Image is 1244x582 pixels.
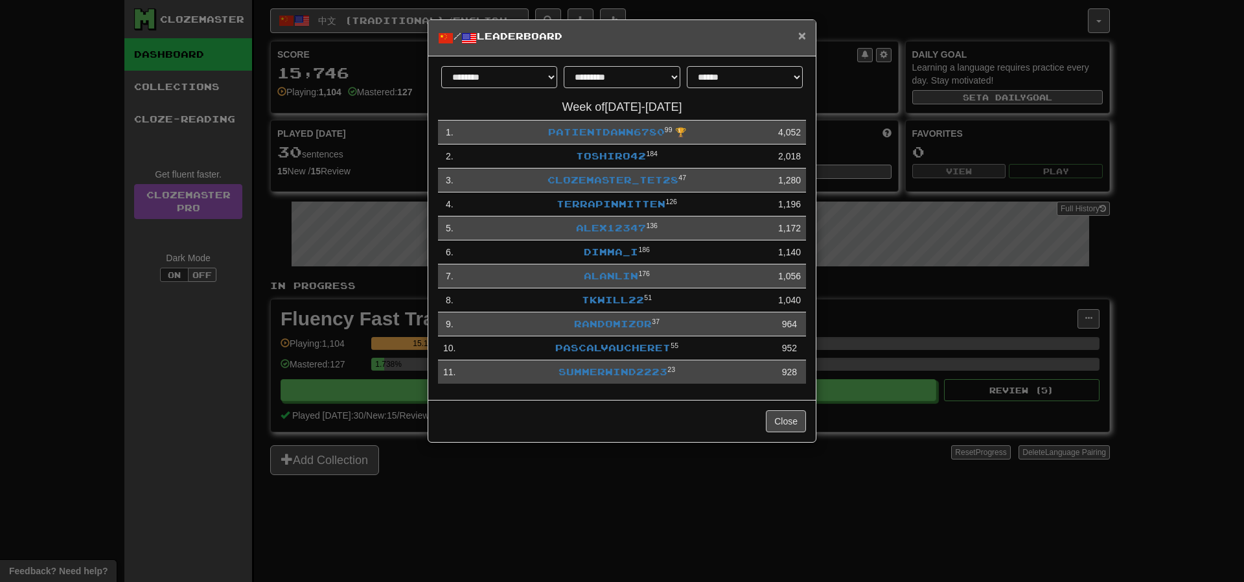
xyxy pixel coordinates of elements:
[559,366,667,377] a: SummerWind2223
[766,410,806,432] button: Close
[773,240,806,264] td: 1,140
[438,264,461,288] td: 7 .
[438,216,461,240] td: 5 .
[438,101,806,114] h4: Week of [DATE] - [DATE]
[557,198,665,209] a: terrapinmitten
[438,30,806,46] h5: / Leaderboard
[773,192,806,216] td: 1,196
[773,216,806,240] td: 1,172
[574,318,652,329] a: randomizor
[638,246,650,253] sup: Level 186
[548,126,665,137] a: PatientDawn6780
[665,198,677,205] sup: Level 126
[438,312,461,336] td: 9 .
[773,288,806,312] td: 1,040
[675,127,686,137] span: 🏆
[798,29,806,42] button: Close
[438,121,461,145] td: 1 .
[438,336,461,360] td: 10 .
[576,222,646,233] a: alex12347
[798,28,806,43] span: ×
[773,121,806,145] td: 4,052
[671,342,678,349] sup: Level 55
[438,288,461,312] td: 8 .
[438,145,461,169] td: 2 .
[667,366,675,373] sup: Level 23
[773,336,806,360] td: 952
[773,264,806,288] td: 1,056
[555,342,671,353] a: pascalvaucheret
[678,174,686,181] sup: Level 47
[584,270,638,281] a: alanlin
[646,222,658,229] sup: Level 136
[438,192,461,216] td: 4 .
[773,312,806,336] td: 964
[576,150,646,161] a: Toshiro42
[646,150,658,157] sup: Level 184
[773,360,806,384] td: 928
[773,169,806,192] td: 1,280
[773,145,806,169] td: 2,018
[652,318,660,325] sup: Level 37
[582,294,644,305] a: tkwill22
[638,270,650,277] sup: Level 176
[438,360,461,384] td: 11 .
[547,174,678,185] a: clozemaster_tet28
[584,246,638,257] a: dimma_i
[438,240,461,264] td: 6 .
[438,169,461,192] td: 3 .
[644,294,652,301] sup: Level 51
[665,126,673,134] sup: Level 99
